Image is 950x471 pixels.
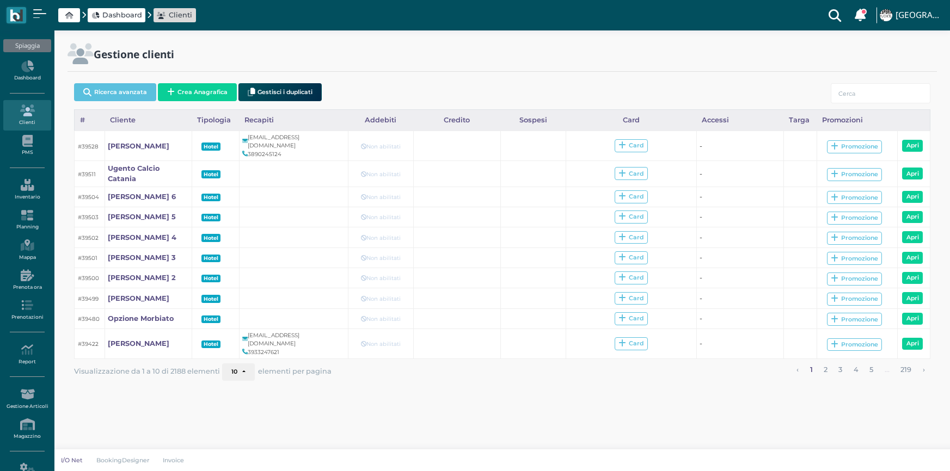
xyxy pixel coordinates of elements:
[566,110,696,131] div: Card
[239,110,348,131] div: Recapiti
[157,10,192,20] a: Clienti
[902,211,923,223] a: Apri
[413,110,500,131] div: Credito
[74,364,220,379] span: Visualizzazione da 1 a 10 di 2188 elementi
[615,271,648,284] span: Card
[615,139,648,152] span: Card
[831,295,878,303] div: Promozione
[204,316,218,322] b: Hotel
[204,144,218,150] b: Hotel
[3,131,51,160] a: PMS
[902,191,923,203] a: Apri
[902,272,923,284] a: Apri
[108,232,176,243] a: [PERSON_NAME] 4
[880,9,892,21] img: ...
[873,437,941,462] iframe: Help widget launcher
[696,187,783,207] td: -
[204,296,218,302] b: Hotel
[78,234,99,241] small: #39502
[108,293,169,303] a: [PERSON_NAME]
[3,39,51,52] div: Spiaggia
[108,212,176,222] a: [PERSON_NAME] 5
[3,235,51,265] a: Mappa
[696,329,783,358] td: -
[615,231,648,244] span: Card
[831,142,878,151] div: Promozione
[3,265,51,295] a: Prenota ora
[3,205,51,235] a: Planning
[820,363,831,377] a: alla pagina 2
[222,363,255,381] button: 10
[361,275,401,282] small: Non abilitati
[108,339,169,348] b: [PERSON_NAME]
[3,295,51,325] a: Prenotazioni
[615,190,648,203] span: Card
[108,142,169,150] b: [PERSON_NAME]
[615,210,648,224] span: Card
[108,314,174,323] b: Opzione Morbiato
[204,194,218,200] b: Hotel
[696,227,783,247] td: -
[3,384,51,414] a: Gestione Articoli
[817,110,897,131] div: Promozioni
[78,315,100,323] small: #39480
[78,214,99,221] small: #39503
[108,141,169,151] a: [PERSON_NAME]
[108,272,176,283] a: [PERSON_NAME] 2
[783,110,817,131] div: Targa
[78,143,99,150] small: #39528
[696,131,783,161] td: -
[3,339,51,369] a: Report
[500,110,566,131] div: Sospesi
[831,275,878,283] div: Promozione
[222,363,332,381] div: elementi per pagina
[361,171,401,178] small: Non abilitati
[78,194,99,201] small: #39504
[361,315,401,323] small: Non abilitati
[238,83,322,101] button: Gestisci i duplicati
[878,2,943,28] a: ... [GEOGRAPHIC_DATA]
[831,315,878,324] div: Promozione
[896,11,943,20] h4: [GEOGRAPHIC_DATA]
[831,234,878,242] div: Promozione
[204,255,218,261] b: Hotel
[361,340,401,348] small: Non abilitati
[361,295,401,302] small: Non abilitati
[831,170,878,178] div: Promozione
[108,253,176,262] b: [PERSON_NAME] 3
[3,175,51,204] a: Inventario
[831,83,930,103] input: Cerca
[793,363,802,377] a: pagina precedente
[158,83,237,101] button: Crea Anagrafica
[615,312,648,325] span: Card
[696,161,783,187] td: -
[108,313,174,324] a: Opzione Morbiato
[108,193,176,201] b: [PERSON_NAME] 6
[902,168,923,179] a: Apri
[615,167,648,180] span: Card
[231,368,237,376] span: 10
[919,363,928,377] a: pagina successiva
[242,150,345,158] div: 3890245124
[3,56,51,86] a: Dashboard
[108,274,176,282] b: [PERSON_NAME] 2
[696,110,783,131] div: Accessi
[615,337,648,350] span: Card
[615,292,648,305] span: Card
[108,252,176,263] a: [PERSON_NAME] 3
[75,110,105,131] div: #
[78,340,99,348] small: #39422
[242,331,345,348] div: [EMAIL_ADDRESS][DOMAIN_NAME]
[902,292,923,304] a: Apri
[108,213,176,221] b: [PERSON_NAME] 5
[902,231,923,243] a: Apri
[696,268,783,288] td: -
[94,48,174,60] h2: Gestione clienti
[204,341,218,347] b: Hotel
[831,340,878,349] div: Promozione
[78,171,96,178] small: #39511
[169,10,192,20] span: Clienti
[108,338,169,349] a: [PERSON_NAME]
[831,194,878,202] div: Promozione
[615,251,648,264] span: Card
